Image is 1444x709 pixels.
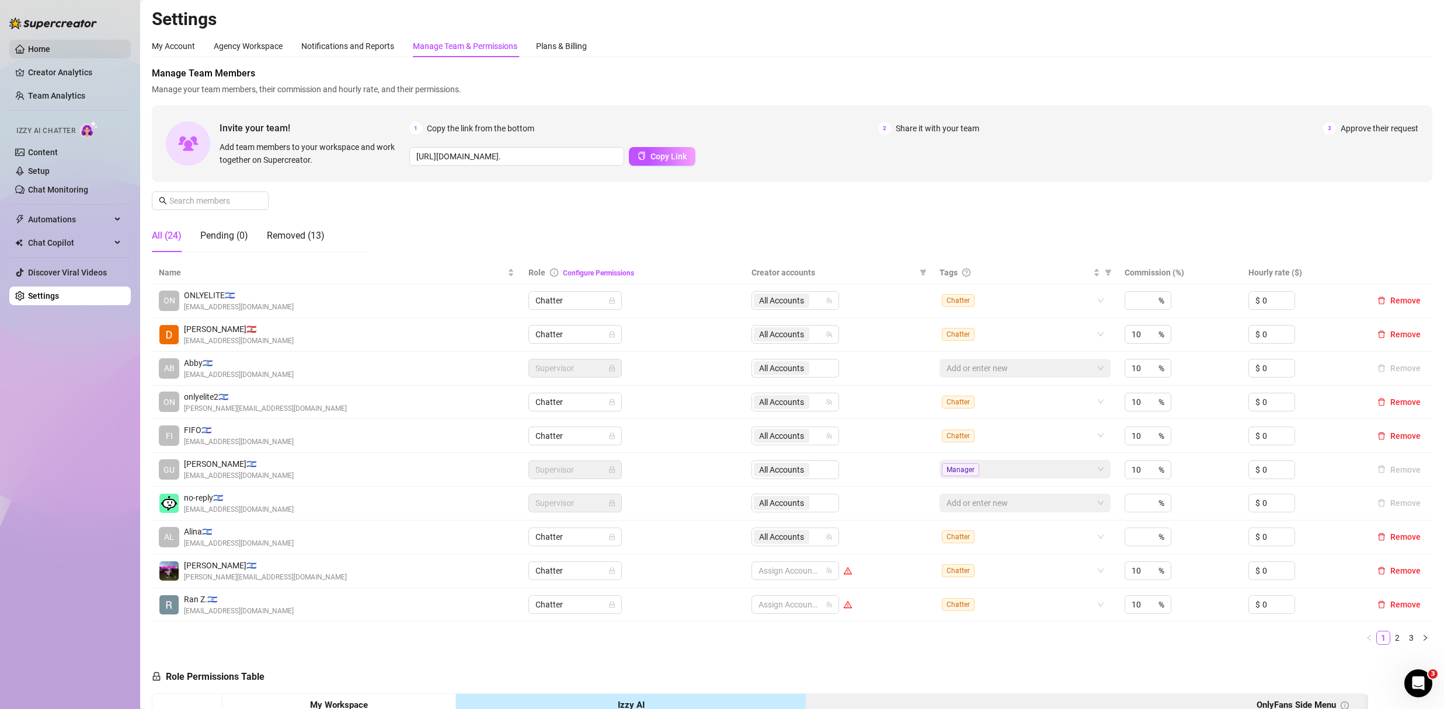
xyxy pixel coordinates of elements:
[159,595,179,614] img: Ran Zlatkin
[1390,330,1421,339] span: Remove
[1323,122,1336,135] span: 3
[152,67,1432,81] span: Manage Team Members
[1373,361,1425,375] button: Remove
[163,396,175,408] span: ON
[844,600,852,609] span: warning
[608,399,615,406] span: lock
[826,297,833,304] span: team
[1422,634,1429,641] span: right
[826,331,833,338] span: team
[152,229,182,243] div: All (24)
[608,567,615,574] span: lock
[1377,296,1386,305] span: delete
[535,326,615,343] span: Chatter
[759,328,804,341] span: All Accounts
[1377,600,1386,609] span: delete
[1390,600,1421,609] span: Remove
[754,395,809,409] span: All Accounts
[844,567,852,575] span: warning
[159,561,179,581] img: Mendy
[184,606,294,617] span: [EMAIL_ADDRESS][DOMAIN_NAME]
[563,269,634,277] a: Configure Permissions
[608,466,615,473] span: lock
[942,564,975,577] span: Chatter
[184,323,294,336] span: [PERSON_NAME] 🇱🇧
[1377,567,1386,575] span: delete
[920,269,927,276] span: filter
[152,672,161,681] span: lock
[184,593,294,606] span: Ran Z. 🇮🇱
[28,210,111,229] span: Automations
[1373,530,1425,544] button: Remove
[962,268,970,277] span: question-circle
[184,491,294,504] span: no-reply 🇮🇱
[1390,296,1421,305] span: Remove
[166,429,173,442] span: FI
[751,266,914,279] span: Creator accounts
[759,396,804,408] span: All Accounts
[184,403,347,414] span: [PERSON_NAME][EMAIL_ADDRESS][DOMAIN_NAME]
[413,40,517,53] div: Manage Team & Permissions
[826,399,833,406] span: team
[826,567,833,574] span: team
[15,239,23,247] img: Chat Copilot
[1341,122,1418,135] span: Approve their request
[535,461,615,479] span: Supervisor
[163,463,175,476] span: GU
[608,432,615,439] span: lock
[159,197,167,205] span: search
[608,297,615,304] span: lock
[1377,398,1386,406] span: delete
[608,365,615,372] span: lock
[1377,631,1390,644] a: 1
[1373,327,1425,341] button: Remove
[1405,631,1418,644] a: 3
[535,528,615,546] span: Chatter
[1418,631,1432,645] li: Next Page
[152,8,1432,30] h2: Settings
[1373,496,1425,510] button: Remove
[1373,395,1425,409] button: Remove
[184,390,347,403] span: onlyelite2 🇮🇱
[184,436,294,448] span: [EMAIL_ADDRESS][DOMAIN_NAME]
[159,325,179,344] img: Dana Roz
[184,525,294,538] span: Alina 🇮🇱
[1390,397,1421,407] span: Remove
[164,530,174,543] span: AL
[942,429,975,442] span: Chatter
[608,533,615,540] span: lock
[917,264,929,281] span: filter
[301,40,394,53] div: Notifications and Reports
[28,63,121,82] a: Creator Analytics
[163,294,175,307] span: ON
[28,148,58,157] a: Content
[1418,631,1432,645] button: right
[15,215,25,224] span: thunderbolt
[1373,598,1425,612] button: Remove
[826,432,833,439] span: team
[1373,463,1425,477] button: Remove
[1390,566,1421,575] span: Remove
[28,44,50,54] a: Home
[159,266,505,279] span: Name
[1241,261,1366,284] th: Hourly rate ($)
[1404,669,1432,697] iframe: Intercom live chat
[608,601,615,608] span: lock
[754,530,809,544] span: All Accounts
[638,152,646,160] span: copy
[184,289,294,302] span: ONLYELITE 🇮🇱
[1376,631,1390,645] li: 1
[759,530,804,543] span: All Accounts
[528,268,545,277] span: Role
[184,457,294,470] span: [PERSON_NAME] 🇮🇱
[28,233,111,252] span: Chat Copilot
[942,294,975,307] span: Chatter
[152,261,521,284] th: Name
[942,598,975,611] span: Chatter
[1102,264,1114,281] span: filter
[1391,631,1404,644] a: 2
[184,559,347,572] span: [PERSON_NAME] 🇮🇱
[826,601,833,608] span: team
[942,530,975,543] span: Chatter
[650,152,687,161] span: Copy Link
